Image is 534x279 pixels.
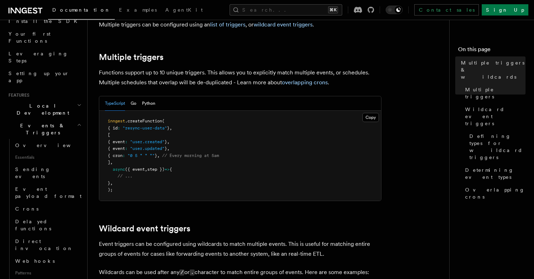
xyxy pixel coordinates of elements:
[110,160,113,165] span: ,
[6,119,83,139] button: Events & Triggers
[170,167,172,172] span: {
[131,96,136,111] button: Go
[162,153,219,158] span: // Every morning at 5am
[167,146,170,151] span: ,
[119,7,157,13] span: Examples
[108,181,110,186] span: }
[123,126,167,131] span: "resync-user-data"
[162,119,165,123] span: (
[108,132,110,137] span: [
[99,224,190,233] a: Wildcard event triggers
[108,126,118,131] span: { id
[462,183,526,203] a: Overlapping crons
[165,146,167,151] span: }
[462,164,526,183] a: Determining event types
[210,21,245,28] a: list of triggers
[125,119,162,123] span: .createFunction
[125,167,145,172] span: ({ event
[15,206,38,212] span: Crons
[165,7,203,13] span: AgentKit
[155,153,157,158] span: }
[6,92,29,98] span: Features
[6,67,83,87] a: Setting up your app
[99,267,381,278] p: Wildcards can be used after any or character to match entire groups of events. Here are some exam...
[165,167,170,172] span: =>
[99,68,381,87] p: Functions support up to 10 unique triggers. This allows you to explicitly match multiple events, ...
[386,6,403,14] button: Toggle dark mode
[467,130,526,164] a: Defining types for wildcard triggers
[118,126,120,131] span: :
[125,146,127,151] span: :
[125,139,127,144] span: :
[465,106,526,127] span: Wildcard event triggers
[165,139,167,144] span: }
[282,79,328,86] a: overlapping crons
[99,20,381,30] p: Multiple triggers can be configured using an , or .
[15,258,55,264] span: Webhooks
[6,122,77,136] span: Events & Triggers
[362,113,379,122] button: Copy
[130,139,165,144] span: "user.created"
[12,255,83,267] a: Webhooks
[12,215,83,235] a: Delayed functions
[15,186,82,199] span: Event payload format
[157,153,160,158] span: ,
[99,52,164,62] a: Multiple triggers
[108,119,125,123] span: inngest
[8,18,82,24] span: Install the SDK
[113,167,125,172] span: async
[462,103,526,130] a: Wildcard event triggers
[48,2,115,20] a: Documentation
[465,166,526,181] span: Determining event types
[118,174,132,178] span: // ...
[465,86,526,100] span: Multiple triggers
[15,142,88,148] span: Overview
[123,153,125,158] span: :
[142,96,155,111] button: Python
[414,4,479,16] a: Contact sales
[179,269,184,275] code: /
[482,4,528,16] a: Sign Up
[12,235,83,255] a: Direct invocation
[147,167,165,172] span: step })
[115,2,161,19] a: Examples
[99,239,381,259] p: Event triggers can be configured using wildcards to match multiple events. This is useful for mat...
[6,47,83,67] a: Leveraging Steps
[6,28,83,47] a: Your first Functions
[469,133,526,161] span: Defining types for wildcard triggers
[170,126,172,131] span: ,
[15,238,73,251] span: Direct invocation
[12,139,83,152] a: Overview
[12,163,83,183] a: Sending events
[167,139,170,144] span: ,
[15,166,51,179] span: Sending events
[458,45,526,56] h4: On this page
[108,153,123,158] span: { cron
[12,152,83,163] span: Essentials
[161,2,207,19] a: AgentKit
[465,186,526,200] span: Overlapping crons
[328,6,338,13] kbd: ⌘K
[6,99,83,119] button: Local Development
[15,219,51,231] span: Delayed functions
[461,59,526,80] span: Multiple triggers & wildcards
[458,56,526,83] a: Multiple triggers & wildcards
[6,15,83,28] a: Install the SDK
[145,167,147,172] span: ,
[12,183,83,202] a: Event payload format
[108,160,110,165] span: ]
[108,187,113,192] span: );
[130,146,165,151] span: "user.updated"
[108,139,125,144] span: { event
[8,51,68,63] span: Leveraging Steps
[6,102,77,116] span: Local Development
[105,96,125,111] button: TypeScript
[52,7,111,13] span: Documentation
[12,202,83,215] a: Crons
[12,267,83,279] span: Patterns
[254,21,313,28] a: wildcard event triggers
[190,269,195,275] code: .
[167,126,170,131] span: }
[108,146,125,151] span: { event
[8,31,51,44] span: Your first Functions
